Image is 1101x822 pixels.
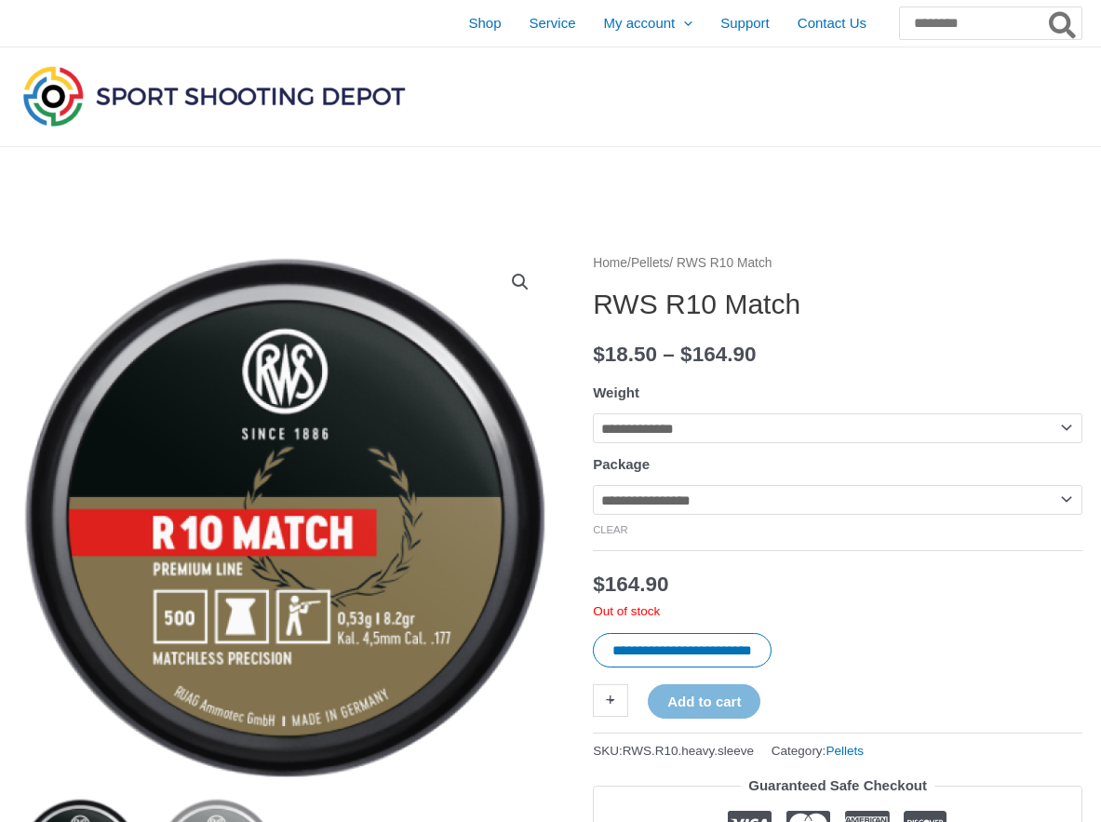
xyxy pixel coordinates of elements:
nav: Breadcrumb [593,251,1082,276]
img: Sport Shooting Depot [19,61,410,130]
bdi: 164.90 [680,343,756,366]
span: SKU: [593,739,754,762]
label: Package [593,456,650,472]
span: $ [680,343,692,366]
span: $ [593,573,605,596]
span: Category: [772,739,864,762]
button: Add to cart [648,684,760,719]
a: View full-screen image gallery [504,265,537,299]
label: Weight [593,384,639,400]
a: Pellets [631,256,669,270]
p: Out of stock [593,603,1082,620]
bdi: 164.90 [593,573,668,596]
h1: RWS R10 Match [593,288,1082,321]
legend: Guaranteed Safe Checkout [741,773,934,799]
bdi: 18.50 [593,343,657,366]
a: Pellets [826,744,864,758]
span: $ [593,343,605,366]
a: Home [593,256,627,270]
span: – [663,343,675,366]
img: RWS R10 Match [19,251,551,784]
a: + [593,684,628,717]
span: RWS.R10.heavy.sleeve [623,744,754,758]
a: Clear options [593,524,628,535]
button: Search [1045,7,1081,39]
